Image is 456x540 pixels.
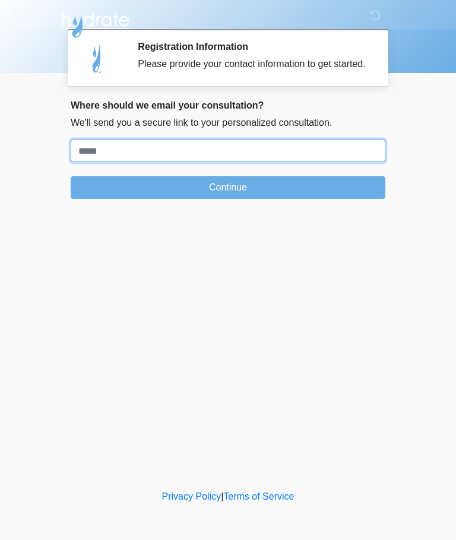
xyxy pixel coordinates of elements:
[221,492,223,502] a: |
[71,100,385,112] h2: Where should we email your consultation?
[138,58,368,72] div: Please provide your contact information to get started.
[71,177,385,199] button: Continue
[80,42,115,77] img: Agent Avatar
[223,492,294,502] a: Terms of Service
[162,492,221,502] a: Privacy Policy
[71,116,385,131] p: We'll send you a secure link to your personalized consultation.
[59,9,131,39] img: Hydrate IV Bar - Arcadia Logo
